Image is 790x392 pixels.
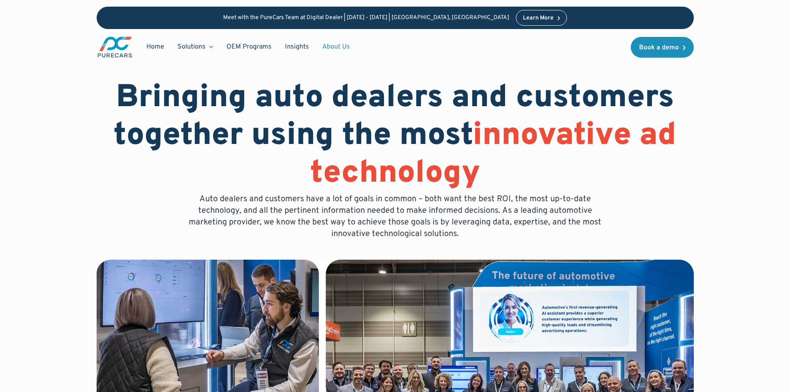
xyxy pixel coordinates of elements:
[97,36,133,58] img: purecars logo
[639,44,679,51] div: Book a demo
[183,193,608,240] p: Auto dealers and customers have a lot of goals in common – both want the best ROI, the most up-to...
[631,37,694,58] a: Book a demo
[523,15,554,21] div: Learn More
[310,116,677,194] span: innovative ad technology
[316,39,357,55] a: About Us
[516,10,567,26] a: Learn More
[278,39,316,55] a: Insights
[177,42,206,51] div: Solutions
[97,36,133,58] a: main
[97,80,694,193] h1: Bringing auto dealers and customers together using the most
[171,39,220,55] div: Solutions
[220,39,278,55] a: OEM Programs
[140,39,171,55] a: Home
[223,15,509,22] p: Meet with the PureCars Team at Digital Dealer | [DATE] - [DATE] | [GEOGRAPHIC_DATA], [GEOGRAPHIC_...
